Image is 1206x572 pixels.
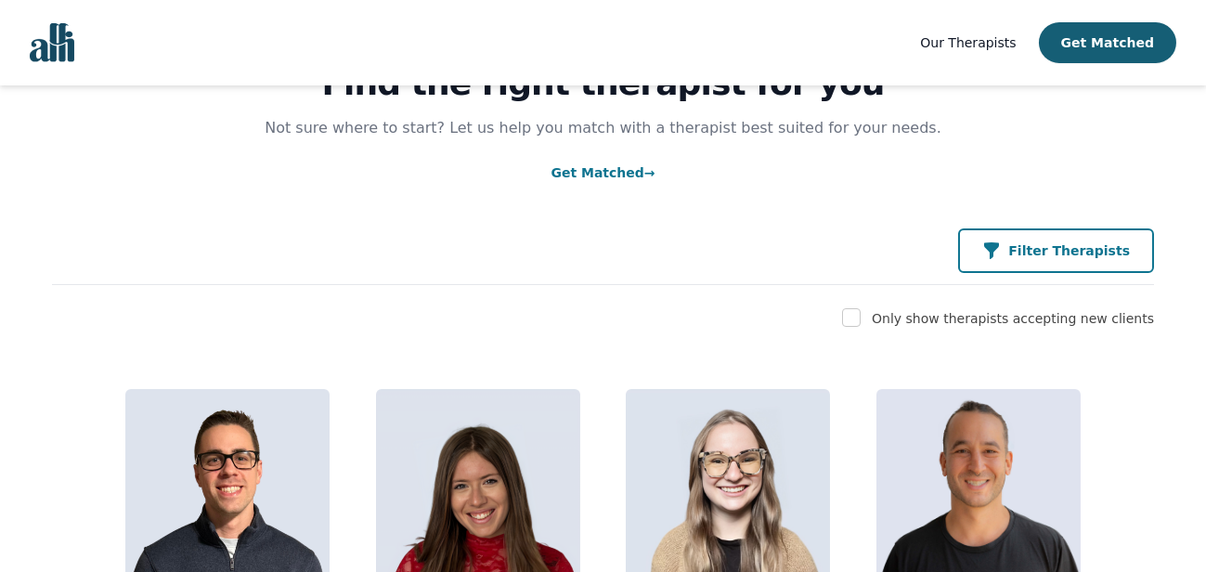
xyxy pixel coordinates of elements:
button: Filter Therapists [958,228,1154,273]
button: Get Matched [1039,22,1176,63]
span: → [644,165,655,180]
a: Our Therapists [920,32,1016,54]
span: Our Therapists [920,35,1016,50]
p: Filter Therapists [1008,241,1130,260]
p: Not sure where to start? Let us help you match with a therapist best suited for your needs. [247,117,960,139]
label: Only show therapists accepting new clients [872,311,1154,326]
a: Get Matched [551,165,655,180]
img: alli logo [30,23,74,62]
